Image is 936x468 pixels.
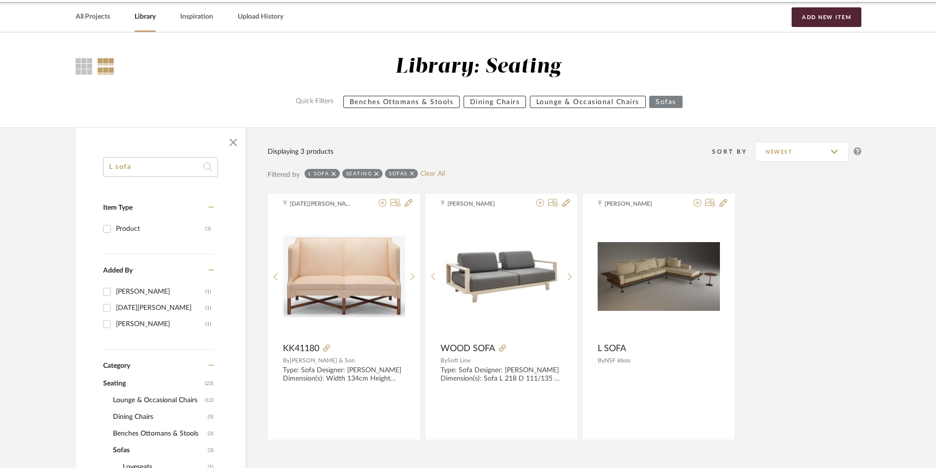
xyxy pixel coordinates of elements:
span: Soft Line [447,358,470,363]
button: Benches Ottomans & Stools [343,96,460,108]
span: (23) [205,376,214,391]
div: Filtered by [268,169,300,180]
label: Quick Filters [290,96,339,108]
div: Sort By [712,147,755,157]
span: Dining Chairs [113,409,205,425]
span: (3) [208,426,214,441]
div: (3) [205,221,211,237]
span: (3) [208,442,214,458]
div: L sofa [308,170,329,177]
span: KK41180 [283,343,319,354]
span: L SOFA [598,343,626,354]
div: [PERSON_NAME] [116,284,205,300]
span: (12) [205,392,214,408]
a: Upload History [238,10,283,24]
div: [PERSON_NAME] [116,316,205,332]
span: Sofas [113,442,205,459]
button: Dining Chairs [464,96,526,108]
div: Sofas [389,170,408,177]
span: Lounge & Occasional Chairs [113,392,202,409]
a: Library [135,10,156,24]
span: By [440,358,447,363]
span: Seating [103,375,202,392]
button: Sofas [649,96,683,108]
img: WOOD SOFA [440,248,562,305]
button: Close [223,133,243,152]
div: Type: Sofa Designer: [PERSON_NAME] Dimension(s): Sofa L 218 D 111/135 H 81 SH 42 cm, Bed: 200 x 1... [440,366,563,383]
span: [DATE][PERSON_NAME] [290,199,352,208]
button: Add New Item [792,7,861,27]
span: Item Type [103,204,133,211]
img: KK41180 [283,236,405,317]
span: By [283,358,290,363]
a: Inspiration [180,10,213,24]
div: Seating [346,170,372,177]
div: Displaying 3 products [268,146,333,157]
div: Product [116,221,205,237]
span: [PERSON_NAME] & Son [290,358,355,363]
input: Search within 3 results [103,157,218,177]
span: Added By [103,267,133,274]
span: NSF Ideas [605,358,631,363]
span: [PERSON_NAME] [605,199,666,208]
span: By [598,358,605,363]
span: (5) [208,409,214,425]
a: Clear All [420,170,445,178]
span: WOOD SOFA [440,343,495,354]
div: (1) [205,300,211,316]
span: Category [103,362,130,370]
a: All Projects [76,10,110,24]
button: Lounge & Occasional Chairs [530,96,646,108]
div: Library: Seating [395,55,561,80]
div: (1) [205,284,211,300]
div: [DATE][PERSON_NAME] [116,300,205,316]
div: (1) [205,316,211,332]
img: L SOFA [598,242,720,311]
span: Benches Ottomans & Stools [113,425,205,442]
div: Type: Sofa Designer: [PERSON_NAME] Dimension(s): Width 134cm Height 84cm Depth 80cm Material/Fini... [283,366,405,383]
span: [PERSON_NAME] [447,199,509,208]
